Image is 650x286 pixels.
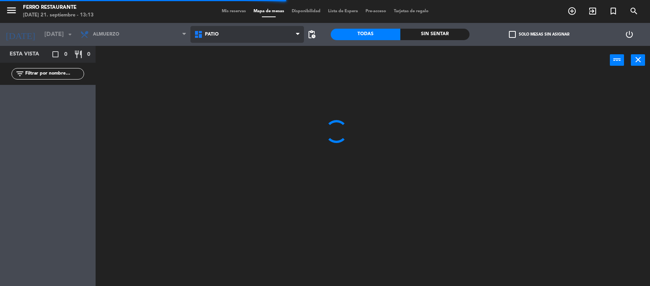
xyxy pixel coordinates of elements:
span: 0 [64,50,67,59]
div: Sin sentar [400,29,470,40]
span: Lista de Espera [324,9,362,13]
i: exit_to_app [588,6,597,16]
span: Pre-acceso [362,9,390,13]
i: close [634,55,643,64]
i: add_circle_outline [567,6,577,16]
div: Ferro Restaurante [23,4,94,11]
i: restaurant [74,50,83,59]
i: menu [6,5,17,16]
label: Solo mesas sin asignar [509,31,569,38]
span: Patio [205,32,219,37]
div: Esta vista [4,50,55,59]
span: pending_actions [307,30,316,39]
div: Todas [331,29,400,40]
span: Tarjetas de regalo [390,9,432,13]
i: power_input [613,55,622,64]
span: 0 [87,50,90,59]
input: Filtrar por nombre... [24,70,84,78]
i: turned_in_not [609,6,618,16]
button: power_input [610,54,624,66]
div: [DATE] 21. septiembre - 13:13 [23,11,94,19]
span: Disponibilidad [288,9,324,13]
button: close [631,54,645,66]
i: filter_list [15,69,24,78]
span: check_box_outline_blank [509,31,516,38]
span: Mapa de mesas [250,9,288,13]
i: arrow_drop_down [65,30,75,39]
button: menu [6,5,17,19]
span: Mis reservas [218,9,250,13]
i: search [629,6,639,16]
span: Almuerzo [93,32,119,37]
i: power_settings_new [625,30,634,39]
i: crop_square [51,50,60,59]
